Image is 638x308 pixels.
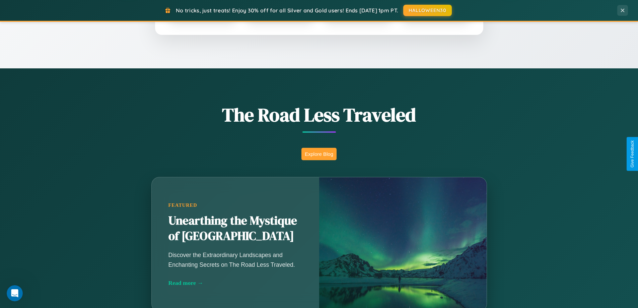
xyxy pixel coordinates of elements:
p: Discover the Extraordinary Landscapes and Enchanting Secrets on The Road Less Traveled. [168,250,302,269]
h2: Unearthing the Mystique of [GEOGRAPHIC_DATA] [168,213,302,244]
iframe: Intercom live chat [7,285,23,301]
h1: The Road Less Traveled [118,102,520,128]
button: Explore Blog [301,148,337,160]
span: No tricks, just treats! Enjoy 30% off for all Silver and Gold users! Ends [DATE] 1pm PT. [176,7,398,14]
div: Featured [168,202,302,208]
div: Read more → [168,280,302,287]
button: HALLOWEEN30 [403,5,452,16]
div: Give Feedback [630,140,635,168]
